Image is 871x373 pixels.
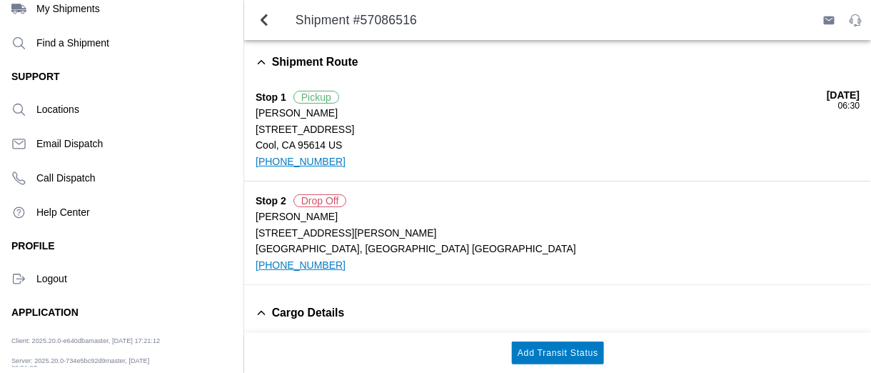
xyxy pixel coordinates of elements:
span: Pickup [293,91,338,104]
span: Stop 1 [256,91,286,103]
ion-label: [STREET_ADDRESS] [256,121,827,137]
ion-button: Send Email [817,9,841,31]
ion-title: Shipment #57086516 [281,13,816,28]
ion-label: [STREET_ADDRESS][PERSON_NAME] [256,225,860,241]
ion-button: Add Transit Status [511,342,603,364]
ion-label: Logout [36,273,232,284]
ion-label: Locations [36,104,232,115]
ion-label: [PERSON_NAME] [256,105,827,121]
ion-label: Find a Shipment [36,37,232,49]
ion-label: [GEOGRAPHIC_DATA], [GEOGRAPHIC_DATA] [GEOGRAPHIC_DATA] [256,241,860,257]
div: [DATE] [827,89,860,101]
ion-label: My Shipments [36,3,232,14]
span: Stop 2 [256,195,286,207]
ion-label: Client: 2025.20.0-e640dba [11,338,176,352]
ion-label: Server: 2025.20.0-734e5bc92d9 [11,357,176,372]
a: [PHONE_NUMBER] [256,156,346,167]
div: 06:30 [827,101,860,111]
span: Cargo Details [271,307,344,319]
ion-label: Help Center [36,207,232,218]
ion-label: Call Dispatch [36,172,232,184]
span: master, [DATE] 17:21:12 [89,338,160,346]
a: [PHONE_NUMBER] [256,259,346,271]
span: Shipment Route [271,56,358,69]
span: master, [DATE] 09:51:07 [11,357,149,372]
span: Drop Off [293,194,346,207]
ion-label: Email Dispatch [36,138,232,149]
ion-label: Cool, CA 95614 US [256,137,827,153]
ion-label: [PERSON_NAME] [256,209,860,224]
ion-button: Support Service [843,9,867,31]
